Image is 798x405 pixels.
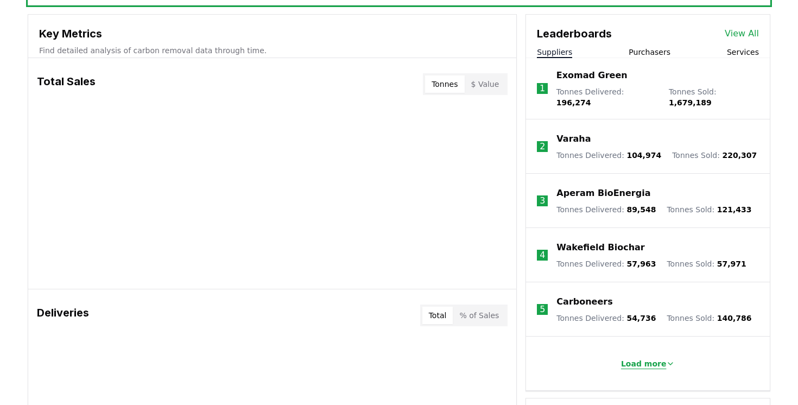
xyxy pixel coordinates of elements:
[37,305,89,326] h3: Deliveries
[669,86,759,108] p: Tonnes Sold :
[667,258,746,269] p: Tonnes Sold :
[629,47,670,58] button: Purchasers
[537,47,572,58] button: Suppliers
[717,314,752,322] span: 140,786
[556,150,661,161] p: Tonnes Delivered :
[669,98,712,107] span: 1,679,189
[556,86,658,108] p: Tonnes Delivered :
[540,303,545,316] p: 5
[556,69,628,82] a: Exomad Green
[626,314,656,322] span: 54,736
[422,307,453,324] button: Total
[540,140,545,153] p: 2
[537,26,612,42] h3: Leaderboards
[39,45,505,56] p: Find detailed analysis of carbon removal data through time.
[37,73,96,95] h3: Total Sales
[626,260,656,268] span: 57,963
[453,307,505,324] button: % of Sales
[540,194,545,207] p: 3
[717,260,746,268] span: 57,971
[556,132,591,145] a: Varaha
[626,205,656,214] span: 89,548
[556,187,650,200] a: Aperam BioEnergia
[725,27,759,40] a: View All
[717,205,752,214] span: 121,433
[39,26,505,42] h3: Key Metrics
[556,258,656,269] p: Tonnes Delivered :
[556,98,591,107] span: 196,274
[621,358,667,369] p: Load more
[556,241,644,254] a: Wakefield Biochar
[626,151,661,160] span: 104,974
[727,47,759,58] button: Services
[556,204,656,215] p: Tonnes Delivered :
[667,204,751,215] p: Tonnes Sold :
[672,150,757,161] p: Tonnes Sold :
[722,151,757,160] span: 220,307
[465,75,506,93] button: $ Value
[612,353,684,375] button: Load more
[556,295,612,308] a: Carboneers
[425,75,464,93] button: Tonnes
[556,313,656,324] p: Tonnes Delivered :
[540,82,545,95] p: 1
[540,249,545,262] p: 4
[667,313,751,324] p: Tonnes Sold :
